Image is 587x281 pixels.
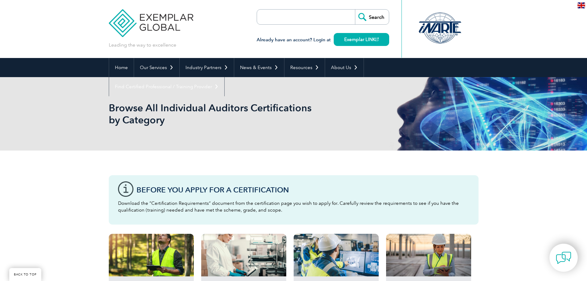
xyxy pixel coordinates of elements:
[577,2,585,8] img: en
[109,77,224,96] a: Find Certified Professional / Training Provider
[257,36,389,44] h3: Already have an account? Login at
[334,33,389,46] a: Exemplar LINK
[375,38,379,41] img: open_square.png
[284,58,325,77] a: Resources
[355,10,389,24] input: Search
[325,58,364,77] a: About Us
[234,58,284,77] a: News & Events
[134,58,179,77] a: Our Services
[109,42,176,48] p: Leading the way to excellence
[180,58,234,77] a: Industry Partners
[9,268,41,281] a: BACK TO TOP
[109,58,134,77] a: Home
[556,250,571,266] img: contact-chat.png
[137,186,469,194] h3: Before You Apply For a Certification
[118,200,469,213] p: Download the “Certification Requirements” document from the certification page you wish to apply ...
[109,102,345,126] h1: Browse All Individual Auditors Certifications by Category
